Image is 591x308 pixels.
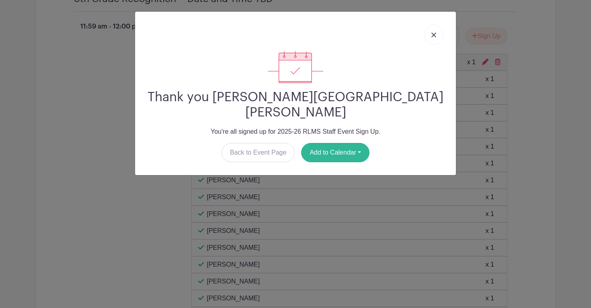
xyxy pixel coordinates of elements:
[301,143,369,162] button: Add to Calendar
[142,90,449,120] h2: Thank you [PERSON_NAME][GEOGRAPHIC_DATA][PERSON_NAME]
[431,33,436,37] img: close_button-5f87c8562297e5c2d7936805f587ecaba9071eb48480494691a3f1689db116b3.svg
[222,143,295,162] a: Back to Event Page
[142,127,449,137] p: You're all signed up for 2025-26 RLMS Staff Event Sign Up.
[268,51,323,83] img: signup_complete-c468d5dda3e2740ee63a24cb0ba0d3ce5d8a4ecd24259e683200fb1569d990c8.svg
